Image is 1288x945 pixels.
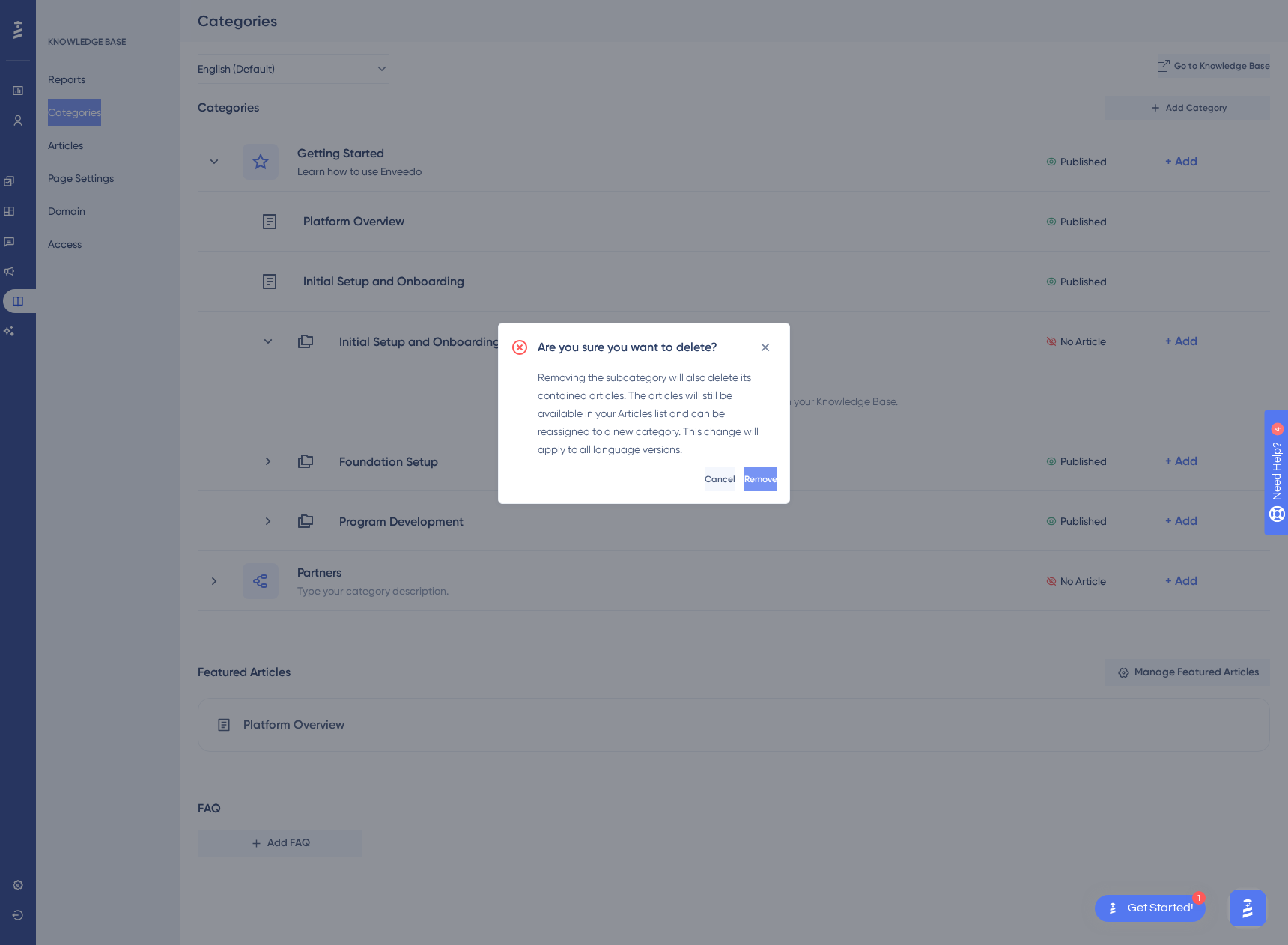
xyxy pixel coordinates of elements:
h2: Are you sure you want to delete? [538,338,717,356]
span: Remove [744,473,777,485]
div: Removing the subcategory will also delete its contained articles. The articles will still be avai... [538,368,777,458]
span: Cancel [705,473,735,485]
div: Get Started! [1128,900,1194,917]
iframe: UserGuiding AI Assistant Launcher [1225,886,1270,931]
img: launcher-image-alternative-text [1104,899,1122,917]
span: Need Help? [35,4,94,22]
div: 1 [1192,891,1206,905]
div: 4 [104,7,109,19]
div: Open Get Started! checklist, remaining modules: 1 [1095,895,1206,922]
